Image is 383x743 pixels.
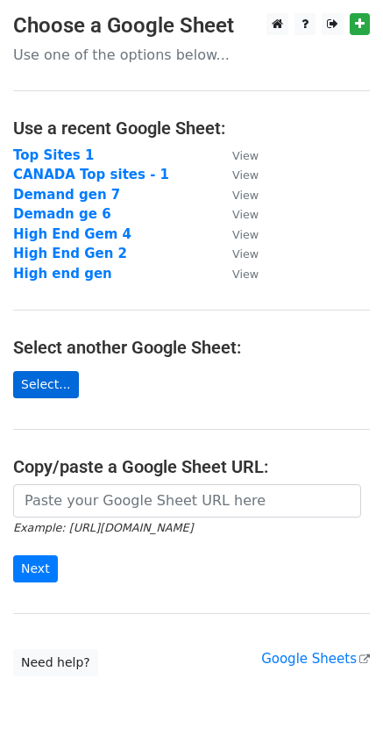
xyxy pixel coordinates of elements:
a: CANADA Top sites - 1 [13,167,169,182]
a: High End Gen 2 [13,246,127,261]
small: View [232,168,259,182]
h4: Copy/paste a Google Sheet URL: [13,456,370,477]
input: Paste your Google Sheet URL here [13,484,361,518]
small: Example: [URL][DOMAIN_NAME] [13,521,193,534]
p: Use one of the options below... [13,46,370,64]
a: View [215,187,259,203]
a: Demadn ge 6 [13,206,111,222]
small: View [232,268,259,281]
a: View [215,147,259,163]
a: View [215,246,259,261]
a: View [215,206,259,222]
a: Top Sites 1 [13,147,94,163]
a: View [215,266,259,282]
a: View [215,167,259,182]
small: View [232,149,259,162]
a: Google Sheets [261,651,370,667]
a: Select... [13,371,79,398]
small: View [232,247,259,261]
input: Next [13,555,58,582]
a: High End Gem 4 [13,226,131,242]
small: View [232,208,259,221]
h4: Select another Google Sheet: [13,337,370,358]
small: View [232,189,259,202]
a: High end gen [13,266,112,282]
a: Need help? [13,649,98,676]
small: View [232,228,259,241]
h3: Choose a Google Sheet [13,13,370,39]
h4: Use a recent Google Sheet: [13,118,370,139]
a: Demand gen 7 [13,187,120,203]
a: View [215,226,259,242]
